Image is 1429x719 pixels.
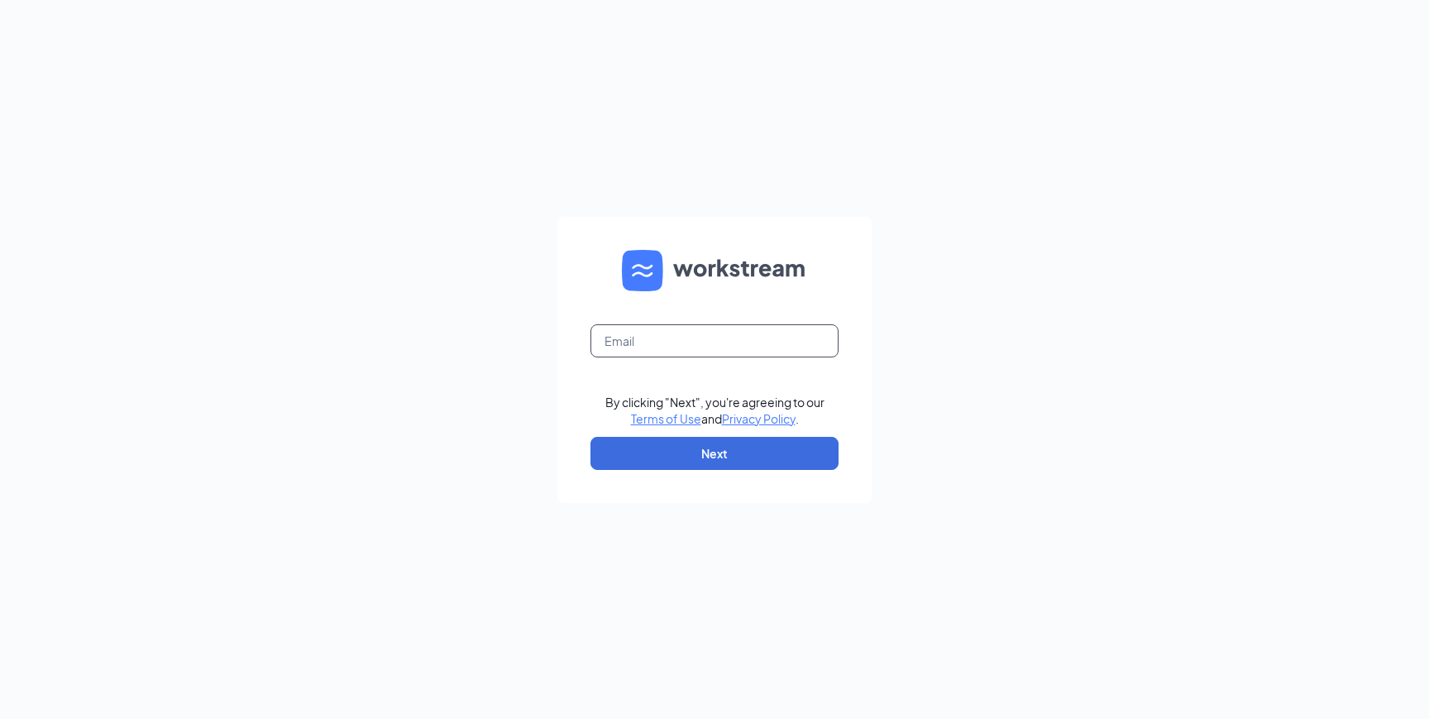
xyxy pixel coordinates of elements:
[605,394,824,427] div: By clicking "Next", you're agreeing to our and .
[590,324,839,357] input: Email
[722,411,796,426] a: Privacy Policy
[622,250,807,291] img: WS logo and Workstream text
[590,437,839,470] button: Next
[631,411,701,426] a: Terms of Use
